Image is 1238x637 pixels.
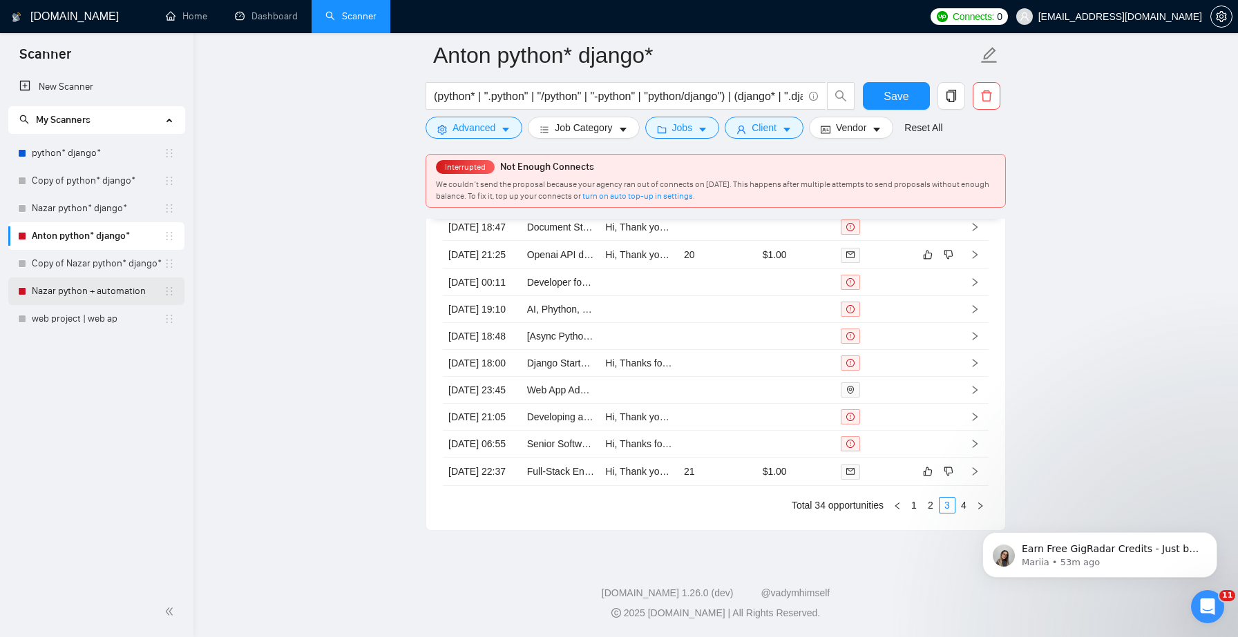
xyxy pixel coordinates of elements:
[980,46,998,64] span: edit
[821,124,830,135] span: idcard
[501,124,511,135] span: caret-down
[972,497,989,513] li: Next Page
[8,44,82,73] span: Scanner
[164,175,175,186] span: holder
[970,250,980,259] span: right
[433,38,978,72] input: Scanner name...
[937,82,965,110] button: copy
[8,250,184,277] li: Copy of Nazar python* django*
[938,90,964,102] span: copy
[527,277,732,288] a: Developer for Django & Next.js Web Application
[997,9,1002,24] span: 0
[522,269,600,296] td: Developer for Django & Next.js Web Application
[166,10,207,22] a: homeHome
[19,73,173,101] a: New Scanner
[8,167,184,195] li: Copy of python* django*
[678,241,757,269] td: 20
[698,124,707,135] span: caret-down
[962,503,1238,600] iframe: Intercom notifications message
[944,466,953,477] span: dislike
[164,286,175,297] span: holder
[540,124,549,135] span: bars
[8,222,184,250] li: Anton python* django*
[678,458,757,486] td: 21
[827,82,855,110] button: search
[8,73,184,101] li: New Scanner
[846,467,855,476] span: mail
[955,497,972,513] li: 4
[970,331,980,341] span: right
[973,82,1000,110] button: delete
[32,250,164,277] a: Copy of Nazar python* django*
[1020,12,1029,21] span: user
[923,466,933,477] span: like
[884,88,908,105] span: Save
[970,222,980,232] span: right
[970,304,980,314] span: right
[906,497,922,513] li: 1
[164,203,175,214] span: holder
[443,323,522,350] td: [DATE] 18:48
[527,304,870,315] a: AI, Phython, Django, React Agency to help with ongoing support of SaaS project
[453,120,495,135] span: Advanced
[12,6,21,28] img: logo
[527,331,678,342] a: [Async Python] Backend Developer
[846,332,855,340] span: exclamation-circle
[940,463,957,480] button: dislike
[1210,6,1232,28] button: setting
[953,9,994,24] span: Connects:
[32,167,164,195] a: Copy of python* django*
[944,249,953,260] span: dislike
[645,117,720,139] button: folderJobscaret-down
[527,357,830,369] a: Django Starter App Development with PostgreSQL and Ant Design Pro
[434,88,803,105] input: Search Freelance Jobs...
[527,438,784,449] a: Senior Software Development Agency for B2B SaaS Project
[522,431,600,458] td: Senior Software Development Agency for B2B SaaS Project
[782,124,792,135] span: caret-down
[441,162,490,172] span: Interrupted
[443,404,522,431] td: [DATE] 21:05
[872,124,882,135] span: caret-down
[8,305,184,333] li: web project | web ap
[443,350,522,377] td: [DATE] 18:00
[426,117,522,139] button: settingAdvancedcaret-down
[522,214,600,241] td: Document Storage Application Development for Django
[1211,11,1232,22] span: setting
[522,296,600,323] td: AI, Phython, Django, React Agency to help with ongoing support of SaaS project
[792,497,884,513] li: Total 34 opportunities
[8,277,184,305] li: Nazar python + automation
[976,502,984,510] span: right
[970,439,980,449] span: right
[164,148,175,159] span: holder
[761,587,830,598] a: @vadymhimself
[164,258,175,269] span: holder
[889,497,906,513] li: Previous Page
[235,10,298,22] a: dashboardDashboard
[36,114,91,126] span: My Scanners
[846,251,855,259] span: mail
[672,120,693,135] span: Jobs
[956,498,971,513] a: 4
[940,498,955,513] a: 3
[920,246,936,263] button: like
[32,195,164,222] a: Nazar python* django*
[19,115,29,124] span: search
[443,377,522,404] td: [DATE] 23:45
[828,90,854,102] span: search
[863,82,930,110] button: Save
[522,404,600,431] td: Developing an existing Django-based web platform designed for third-party verification of donations
[970,412,980,422] span: right
[657,124,667,135] span: folder
[889,497,906,513] button: left
[836,120,866,135] span: Vendor
[893,502,902,510] span: left
[32,222,164,250] a: Anton python* django*
[19,114,91,126] span: My Scanners
[809,117,893,139] button: idcardVendorcaret-down
[972,497,989,513] button: right
[522,350,600,377] td: Django Starter App Development with PostgreSQL and Ant Design Pro
[846,305,855,313] span: exclamation-circle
